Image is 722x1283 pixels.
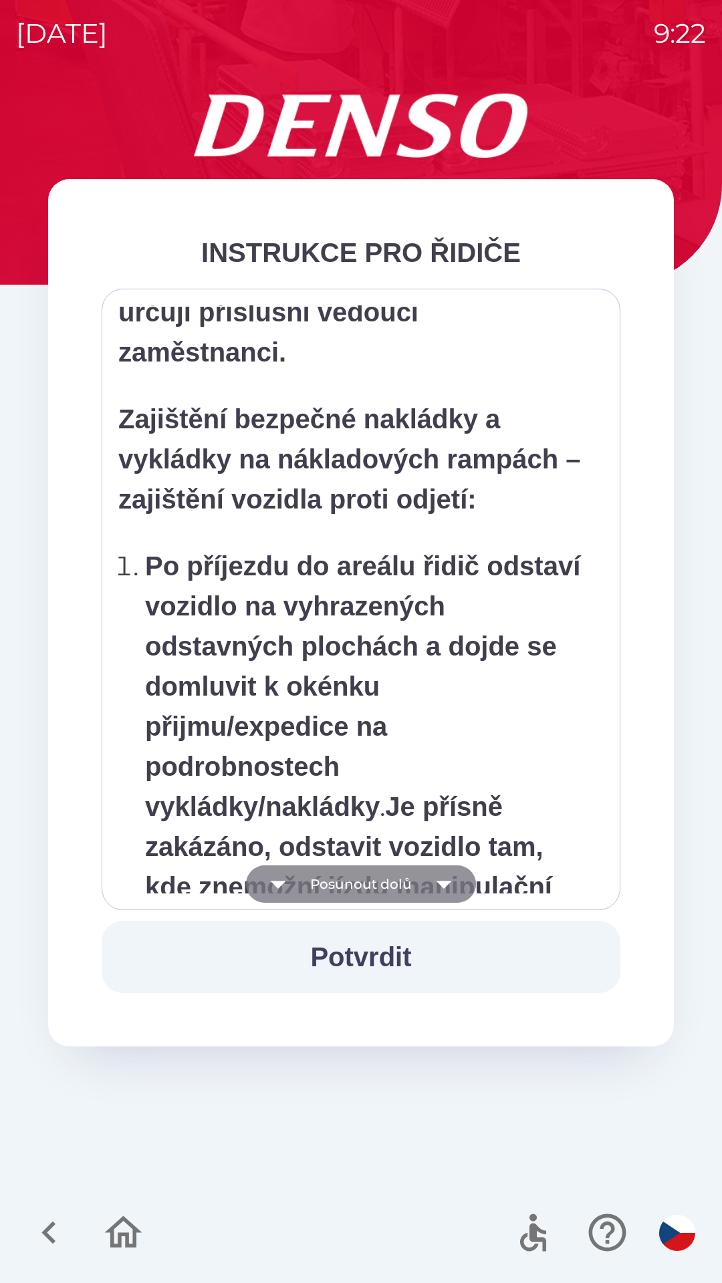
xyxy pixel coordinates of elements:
[16,13,108,53] p: [DATE]
[102,233,620,273] div: INSTRUKCE PRO ŘIDIČE
[48,94,674,158] img: Logo
[145,551,580,821] strong: Po příjezdu do areálu řidič odstaví vozidlo na vyhrazených odstavných plochách a dojde se domluvi...
[145,546,585,1067] p: . Řidič je povinen při nájezdu na rampu / odjezdu z rampy dbát instrukcí od zaměstnanců skladu.
[654,13,706,53] p: 9:22
[118,404,580,514] strong: Zajištění bezpečné nakládky a vykládky na nákladových rampách – zajištění vozidla proti odjetí:
[102,921,620,993] button: Potvrdit
[246,865,476,903] button: Posunout dolů
[118,257,548,367] strong: Pořadí aut při nakládce i vykládce určují příslušní vedoucí zaměstnanci.
[659,1215,695,1251] img: cs flag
